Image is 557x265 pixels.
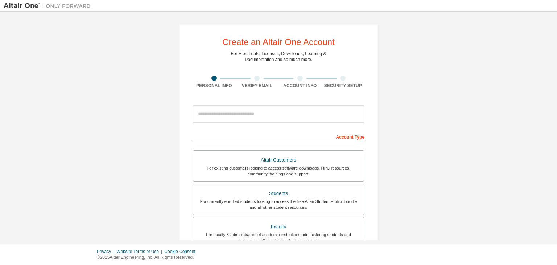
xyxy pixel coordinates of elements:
[197,155,360,165] div: Altair Customers
[193,131,364,142] div: Account Type
[97,254,200,261] p: © 2025 Altair Engineering, Inc. All Rights Reserved.
[164,249,199,254] div: Cookie Consent
[197,188,360,199] div: Students
[197,232,360,243] div: For faculty & administrators of academic institutions administering students and accessing softwa...
[197,199,360,210] div: For currently enrolled students looking to access the free Altair Student Edition bundle and all ...
[278,83,322,89] div: Account Info
[116,249,164,254] div: Website Terms of Use
[193,83,236,89] div: Personal Info
[322,83,365,89] div: Security Setup
[197,165,360,177] div: For existing customers looking to access software downloads, HPC resources, community, trainings ...
[197,222,360,232] div: Faculty
[236,83,279,89] div: Verify Email
[4,2,94,9] img: Altair One
[231,51,326,62] div: For Free Trials, Licenses, Downloads, Learning & Documentation and so much more.
[222,38,335,46] div: Create an Altair One Account
[97,249,116,254] div: Privacy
